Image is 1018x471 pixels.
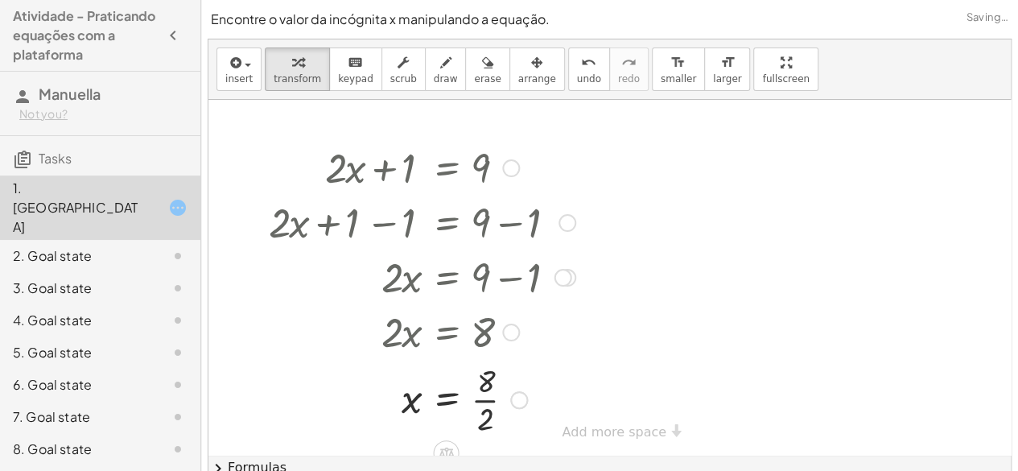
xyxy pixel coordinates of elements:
[329,48,382,91] button: keyboardkeypad
[434,440,460,466] div: Apply the same math to both sides of the equation
[348,53,363,72] i: keyboard
[168,375,188,395] i: Task not started.
[13,6,159,64] h4: Atividade - Praticando equações com a plataforma
[434,73,458,85] span: draw
[518,73,556,85] span: arrange
[168,440,188,459] i: Task not started.
[168,198,188,217] i: Task started.
[568,48,610,91] button: undoundo
[719,53,735,72] i: format_size
[13,311,142,330] div: 4. Goal state
[704,48,750,91] button: format_sizelarger
[13,179,142,237] div: 1. [GEOGRAPHIC_DATA]
[563,424,667,440] span: Add more space
[425,48,467,91] button: draw
[509,48,565,91] button: arrange
[338,73,373,85] span: keypad
[168,343,188,362] i: Task not started.
[474,73,501,85] span: erase
[713,73,741,85] span: larger
[211,10,1008,29] p: Encontre o valor da incógnita x manipulando a equação.
[609,48,649,91] button: redoredo
[618,73,640,85] span: redo
[670,53,686,72] i: format_size
[390,73,417,85] span: scrub
[13,440,142,459] div: 8. Goal state
[216,48,262,91] button: insert
[39,150,72,167] span: Tasks
[753,48,818,91] button: fullscreen
[621,53,637,72] i: redo
[652,48,705,91] button: format_sizesmaller
[661,73,696,85] span: smaller
[168,407,188,427] i: Task not started.
[168,279,188,298] i: Task not started.
[966,10,1008,26] span: Saving…
[168,246,188,266] i: Task not started.
[274,73,321,85] span: transform
[381,48,426,91] button: scrub
[225,73,253,85] span: insert
[465,48,509,91] button: erase
[19,106,188,122] div: Not you?
[265,48,330,91] button: transform
[13,407,142,427] div: 7. Goal state
[13,279,142,298] div: 3. Goal state
[39,85,101,103] span: Manuella
[13,246,142,266] div: 2. Goal state
[168,311,188,330] i: Task not started.
[762,73,809,85] span: fullscreen
[13,375,142,395] div: 6. Goal state
[581,53,596,72] i: undo
[577,73,601,85] span: undo
[13,343,142,362] div: 5. Goal state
